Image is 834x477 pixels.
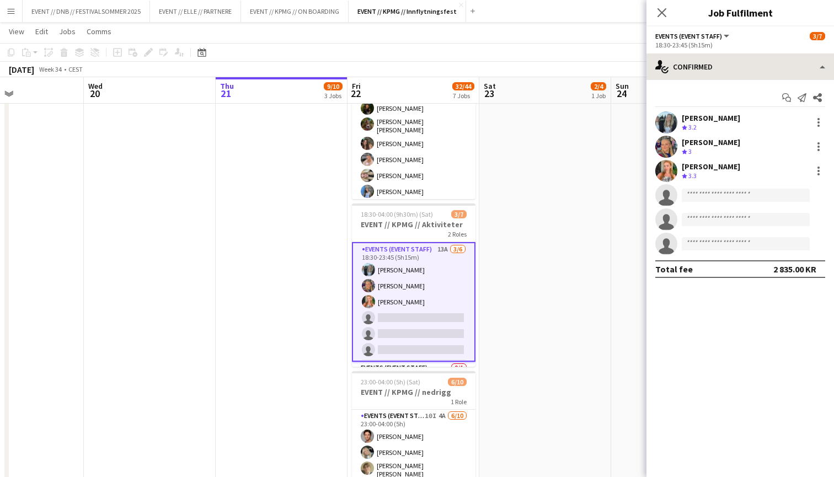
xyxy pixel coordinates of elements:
[688,123,697,131] span: 3.2
[451,398,467,406] span: 1 Role
[324,82,343,90] span: 9/10
[810,32,825,40] span: 3/7
[682,137,740,147] div: [PERSON_NAME]
[241,1,349,22] button: EVENT // KPMG // ON BOARDING
[36,65,64,73] span: Week 34
[9,64,34,75] div: [DATE]
[4,24,29,39] a: View
[655,264,693,275] div: Total fee
[453,92,474,100] div: 7 Jobs
[614,87,629,100] span: 24
[220,81,234,91] span: Thu
[23,1,150,22] button: EVENT // DNB // FESTIVALSOMMER 2025
[55,24,80,39] a: Jobs
[350,87,361,100] span: 22
[448,378,467,386] span: 6/10
[452,82,474,90] span: 32/44
[35,26,48,36] span: Edit
[352,362,475,399] app-card-role: Events (Event Staff)0/1
[59,26,76,36] span: Jobs
[349,1,466,22] button: EVENT // KPMG // Innflytningsfest
[352,203,475,367] app-job-card: 18:30-04:00 (9h30m) (Sat)3/7EVENT // KPMG // Aktiviteter2 RolesEvents (Event Staff)13A3/618:30-23...
[688,171,697,180] span: 3.3
[352,81,361,91] span: Fri
[361,210,433,218] span: 18:30-04:00 (9h30m) (Sat)
[361,378,420,386] span: 23:00-04:00 (5h) (Sat)
[682,162,740,171] div: [PERSON_NAME]
[352,219,475,229] h3: EVENT // KPMG // Aktiviteter
[87,87,103,100] span: 20
[352,36,475,199] app-job-card: 17:00-23:45 (6h45m)8/8EVENT // KPMG // REGISTERING/ RYDD1 RoleEvents (Event Staff)8/817:00-23:45 ...
[682,113,740,123] div: [PERSON_NAME]
[646,53,834,80] div: Confirmed
[688,147,692,156] span: 3
[9,26,24,36] span: View
[591,92,606,100] div: 1 Job
[150,1,241,22] button: EVENT // ELLE // PARTNERE
[68,65,83,73] div: CEST
[773,264,816,275] div: 2 835.00 KR
[655,32,731,40] button: Events (Event Staff)
[352,387,475,397] h3: EVENT // KPMG // nedrigg
[655,32,722,40] span: Events (Event Staff)
[616,81,629,91] span: Sun
[646,6,834,20] h3: Job Fulfilment
[482,87,496,100] span: 23
[88,81,103,91] span: Wed
[591,82,606,90] span: 2/4
[655,41,825,49] div: 18:30-23:45 (5h15m)
[352,50,475,202] app-card-role: Events (Event Staff)8/817:00-23:45 (6h45m)[PERSON_NAME][PERSON_NAME][PERSON_NAME][PERSON_NAME] [P...
[31,24,52,39] a: Edit
[218,87,234,100] span: 21
[484,81,496,91] span: Sat
[451,210,467,218] span: 3/7
[324,92,342,100] div: 3 Jobs
[87,26,111,36] span: Comms
[448,230,467,238] span: 2 Roles
[352,242,475,362] app-card-role: Events (Event Staff)13A3/618:30-23:45 (5h15m)[PERSON_NAME][PERSON_NAME][PERSON_NAME]
[82,24,116,39] a: Comms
